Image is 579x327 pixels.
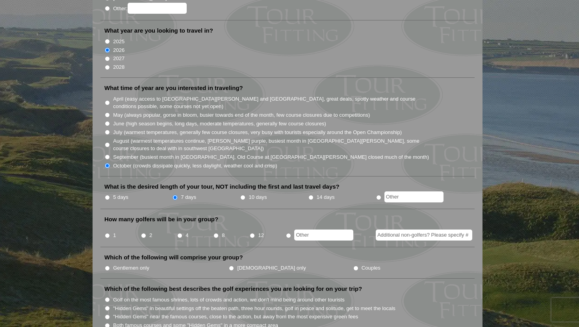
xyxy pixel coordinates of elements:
[104,215,218,223] label: How many golfers will be in your group?
[113,264,149,272] label: Gentlemen only
[113,95,430,110] label: April (easy access to [GEOGRAPHIC_DATA][PERSON_NAME] and [GEOGRAPHIC_DATA], great deals, spotty w...
[376,230,472,241] input: Additional non-golfers? Please specify #
[104,285,362,293] label: Which of the following best describes the golf experiences you are looking for on your trip?
[222,231,225,239] label: 8
[104,27,213,35] label: What year are you looking to travel in?
[384,191,444,202] input: Other
[113,137,430,152] label: August (warmest temperatures continue, [PERSON_NAME] purple, busiest month in [GEOGRAPHIC_DATA][P...
[113,231,116,239] label: 1
[113,111,370,119] label: May (always popular, gorse in bloom, busier towards end of the month, few course closures due to ...
[113,153,429,161] label: September (busiest month in [GEOGRAPHIC_DATA], Old Course at [GEOGRAPHIC_DATA][PERSON_NAME] close...
[113,120,326,128] label: June (high season begins, long days, moderate temperatures, generally few course closures)
[104,254,243,261] label: Which of the following will comprise your group?
[113,305,395,312] label: "Hidden Gems" in beautiful settings off the beaten path, three hour rounds, golf in peace and sol...
[258,231,264,239] label: 12
[113,193,128,201] label: 5 days
[113,129,402,136] label: July (warmest temperatures, generally few course closures, very busy with tourists especially aro...
[113,38,124,46] label: 2025
[113,55,124,62] label: 2027
[294,230,353,241] input: Other
[104,84,243,92] label: What time of year are you interested in traveling?
[128,3,187,14] input: Other:
[113,313,358,321] label: "Hidden Gems" near the famous courses, close to the action, but away from the most expensive gree...
[249,193,267,201] label: 10 days
[149,231,152,239] label: 2
[317,193,335,201] label: 14 days
[113,3,186,14] label: Other:
[181,193,196,201] label: 7 days
[362,264,380,272] label: Couples
[113,296,345,304] label: Golf on the most famous shrines, lots of crowds and action, we don't mind being around other tour...
[104,183,340,191] label: What is the desired length of your tour, NOT including the first and last travel days?
[186,231,188,239] label: 4
[113,46,124,54] label: 2026
[113,162,277,170] label: October (crowds dissipate quickly, less daylight, weather cool and crisp)
[238,264,306,272] label: [DEMOGRAPHIC_DATA] only
[113,63,124,71] label: 2028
